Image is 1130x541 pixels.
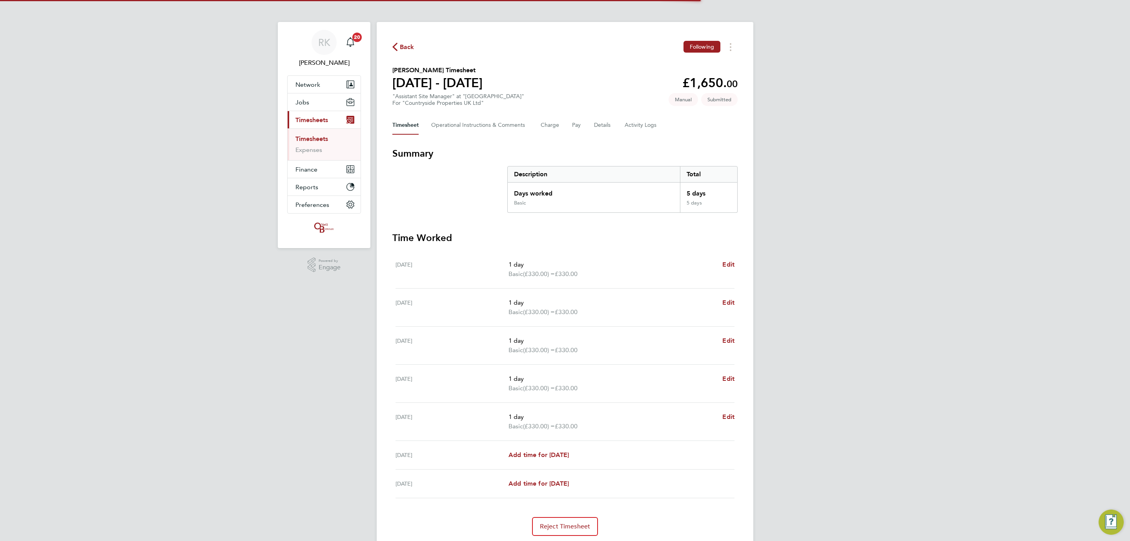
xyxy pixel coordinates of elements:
[508,336,716,345] p: 1 day
[288,196,361,213] button: Preferences
[722,298,734,307] a: Edit
[295,183,318,191] span: Reports
[395,412,508,431] div: [DATE]
[395,374,508,393] div: [DATE]
[352,33,362,42] span: 20
[508,412,716,422] p: 1 day
[395,479,508,488] div: [DATE]
[722,412,734,422] a: Edit
[724,41,738,53] button: Timesheets Menu
[508,269,523,279] span: Basic
[625,116,658,135] button: Activity Logs
[295,99,309,106] span: Jobs
[288,76,361,93] button: Network
[295,201,329,208] span: Preferences
[722,375,734,382] span: Edit
[690,43,714,50] span: Following
[523,270,555,278] span: (£330.00) =
[722,299,734,306] span: Edit
[508,450,569,460] a: Add time for [DATE]
[540,523,591,530] span: Reject Timesheet
[722,374,734,384] a: Edit
[523,346,555,354] span: (£330.00) =
[392,75,483,91] h1: [DATE] - [DATE]
[523,422,555,430] span: (£330.00) =
[508,166,680,182] div: Description
[400,42,414,52] span: Back
[288,111,361,128] button: Timesheets
[392,116,419,135] button: Timesheet
[287,58,361,68] span: Reece Kershaw
[541,116,560,135] button: Charge
[572,116,581,135] button: Pay
[669,93,698,106] span: This timesheet was manually created.
[508,374,716,384] p: 1 day
[395,260,508,279] div: [DATE]
[680,166,737,182] div: Total
[701,93,738,106] span: This timesheet is Submitted.
[288,161,361,178] button: Finance
[680,183,737,200] div: 5 days
[318,37,330,48] span: RK
[514,200,526,206] div: Basic
[722,261,734,268] span: Edit
[288,128,361,160] div: Timesheets
[508,479,569,488] a: Add time for [DATE]
[508,183,680,200] div: Days worked
[288,93,361,111] button: Jobs
[727,78,738,90] span: 00
[555,346,578,354] span: £330.00
[508,422,523,431] span: Basic
[722,413,734,420] span: Edit
[555,384,578,392] span: £330.00
[295,146,322,154] a: Expenses
[431,116,528,135] button: Operational Instructions & Comments
[295,135,328,143] a: Timesheets
[395,336,508,355] div: [DATE]
[319,264,341,271] span: Engage
[508,307,523,317] span: Basic
[680,200,737,212] div: 5 days
[532,517,598,536] button: Reject Timesheet
[722,336,734,345] a: Edit
[288,178,361,196] button: Reports
[308,258,341,272] a: Powered byEngage
[555,308,578,316] span: £330.00
[392,66,483,75] h2: [PERSON_NAME] Timesheet
[508,384,523,393] span: Basic
[722,337,734,344] span: Edit
[682,75,738,90] app-decimal: £1,650.
[295,166,317,173] span: Finance
[722,260,734,269] a: Edit
[343,30,358,55] a: 20
[319,258,341,264] span: Powered by
[287,30,361,68] a: RK[PERSON_NAME]
[555,270,578,278] span: £330.00
[392,232,738,244] h3: Time Worked
[287,221,361,234] a: Go to home page
[683,41,720,53] button: Following
[392,100,524,106] div: For "Countryside Properties UK Ltd"
[508,451,569,459] span: Add time for [DATE]
[507,166,738,213] div: Summary
[508,345,523,355] span: Basic
[508,260,716,269] p: 1 day
[1099,510,1124,535] button: Engage Resource Center
[295,116,328,124] span: Timesheets
[392,147,738,536] section: Timesheet
[508,298,716,307] p: 1 day
[392,42,414,52] button: Back
[395,450,508,460] div: [DATE]
[523,308,555,316] span: (£330.00) =
[523,384,555,392] span: (£330.00) =
[508,480,569,487] span: Add time for [DATE]
[313,221,335,234] img: oneillandbrennan-logo-retina.png
[555,422,578,430] span: £330.00
[395,298,508,317] div: [DATE]
[278,22,370,248] nav: Main navigation
[594,116,612,135] button: Details
[392,93,524,106] div: "Assistant Site Manager" at "[GEOGRAPHIC_DATA]"
[392,147,738,160] h3: Summary
[295,81,320,88] span: Network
